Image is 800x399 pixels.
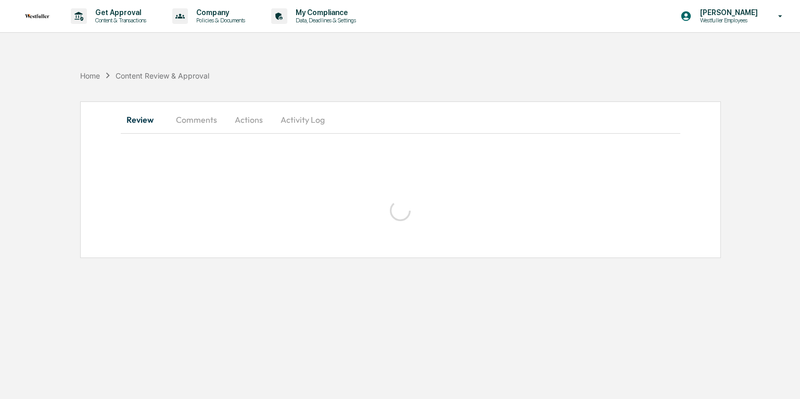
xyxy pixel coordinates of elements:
div: secondary tabs example [121,107,681,132]
p: [PERSON_NAME] [692,8,763,17]
button: Actions [225,107,272,132]
button: Activity Log [272,107,333,132]
button: Review [121,107,168,132]
p: Westfuller Employees [692,17,763,24]
img: logo [25,14,50,18]
p: Get Approval [87,8,151,17]
button: Comments [168,107,225,132]
div: Home [80,71,100,80]
div: Content Review & Approval [116,71,209,80]
p: Company [188,8,250,17]
p: My Compliance [287,8,361,17]
p: Policies & Documents [188,17,250,24]
p: Content & Transactions [87,17,151,24]
p: Data, Deadlines & Settings [287,17,361,24]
